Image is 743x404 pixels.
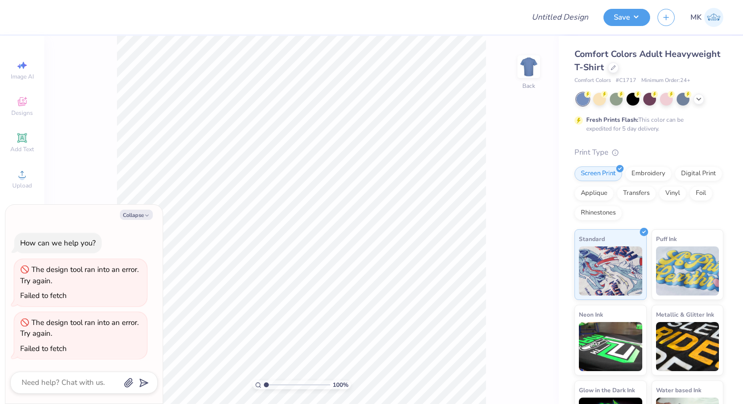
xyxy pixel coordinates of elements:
[11,73,34,81] span: Image AI
[11,109,33,117] span: Designs
[12,182,32,189] span: Upload
[574,77,611,85] span: Comfort Colors
[656,234,677,244] span: Puff Ink
[522,81,535,90] div: Back
[656,385,701,395] span: Water based Ink
[20,265,139,286] div: The design tool ran into an error. Try again.
[656,322,719,371] img: Metallic & Glitter Ink
[519,57,539,77] img: Back
[617,186,656,201] div: Transfers
[625,166,672,181] div: Embroidery
[574,206,622,220] div: Rhinestones
[675,166,722,181] div: Digital Print
[579,322,642,371] img: Neon Ink
[603,9,650,26] button: Save
[579,309,603,320] span: Neon Ink
[586,116,638,124] strong: Fresh Prints Flash:
[616,77,636,85] span: # C1717
[656,246,719,296] img: Puff Ink
[20,318,139,339] div: The design tool ran into an error. Try again.
[20,291,67,300] div: Failed to fetch
[524,7,596,27] input: Untitled Design
[689,186,713,201] div: Foil
[579,234,605,244] span: Standard
[20,344,67,353] div: Failed to fetch
[586,115,707,133] div: This color can be expedited for 5 day delivery.
[579,246,642,296] img: Standard
[120,210,153,220] button: Collapse
[574,166,622,181] div: Screen Print
[641,77,690,85] span: Minimum Order: 24 +
[574,186,614,201] div: Applique
[10,145,34,153] span: Add Text
[333,380,348,389] span: 100 %
[659,186,686,201] div: Vinyl
[690,12,702,23] span: MK
[20,238,96,248] div: How can we help you?
[656,309,714,320] span: Metallic & Glitter Ink
[704,8,723,27] img: Maria Karim
[690,8,723,27] a: MK
[579,385,635,395] span: Glow in the Dark Ink
[574,48,720,73] span: Comfort Colors Adult Heavyweight T-Shirt
[574,147,723,158] div: Print Type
